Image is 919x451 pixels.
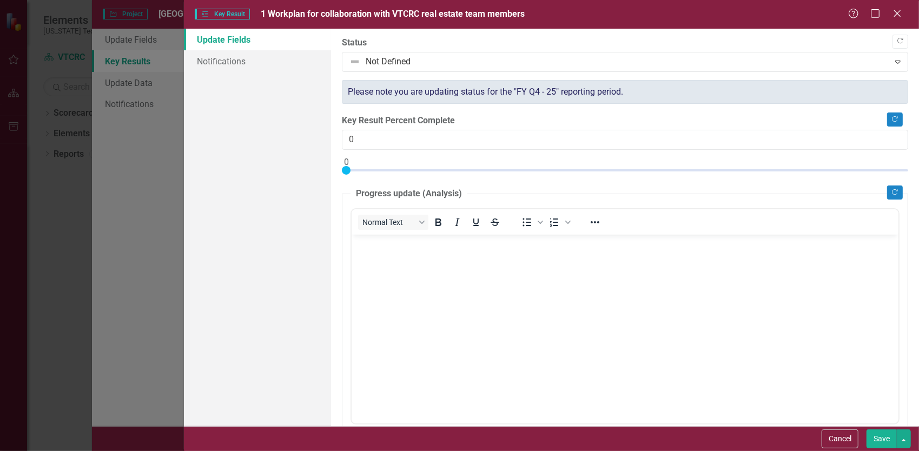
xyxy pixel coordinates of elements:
[184,50,331,72] a: Notifications
[867,429,897,448] button: Save
[429,215,447,230] button: Bold
[545,215,572,230] div: Numbered list
[342,115,908,127] label: Key Result Percent Complete
[352,235,898,423] iframe: Rich Text Area
[486,215,504,230] button: Strikethrough
[261,9,525,19] span: 1 Workplan for collaboration with VTCRC real estate team members
[448,215,466,230] button: Italic
[822,429,858,448] button: Cancel
[586,215,604,230] button: Reveal or hide additional toolbar items
[342,37,908,49] label: Status
[467,215,485,230] button: Underline
[362,218,415,227] span: Normal Text
[351,188,467,200] legend: Progress update (Analysis)
[518,215,545,230] div: Bullet list
[358,215,428,230] button: Block Normal Text
[184,29,331,50] a: Update Fields
[342,80,908,104] div: Please note you are updating status for the "FY Q4 - 25" reporting period.
[195,9,250,19] span: Key Result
